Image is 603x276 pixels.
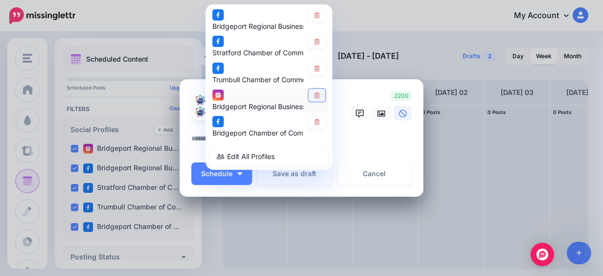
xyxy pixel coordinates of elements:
[201,170,232,177] span: Schedule
[212,116,224,128] img: facebook-square.png
[237,172,242,175] img: arrow-down-white.png
[212,49,336,57] span: Stratford Chamber of Commerce page
[212,9,224,21] img: facebook-square.png
[212,90,224,101] img: instagram-square.png
[194,106,206,117] img: 81766834_3026168757394936_2111945340541206528_n-bsa150349.jpg
[194,94,206,106] img: 326353443_583245609911355_7624060508075186304_n-bsa150316.png
[391,91,412,101] span: 2200
[212,102,359,111] span: Bridgeport Regional Business Council account
[212,75,335,84] span: Trumbull Chamber of Commerce page
[531,243,554,266] div: Open Intercom Messenger
[212,63,224,74] img: facebook-square.png
[257,162,332,185] button: Save as draft
[191,162,252,185] button: Schedule
[337,162,412,185] a: Cancel
[212,22,350,30] span: Bridgeport Regional Business Council page
[212,129,342,138] span: Bridgeport Chamber of Commerce page
[209,147,328,166] a: Edit All Profiles
[212,36,224,47] img: facebook-square.png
